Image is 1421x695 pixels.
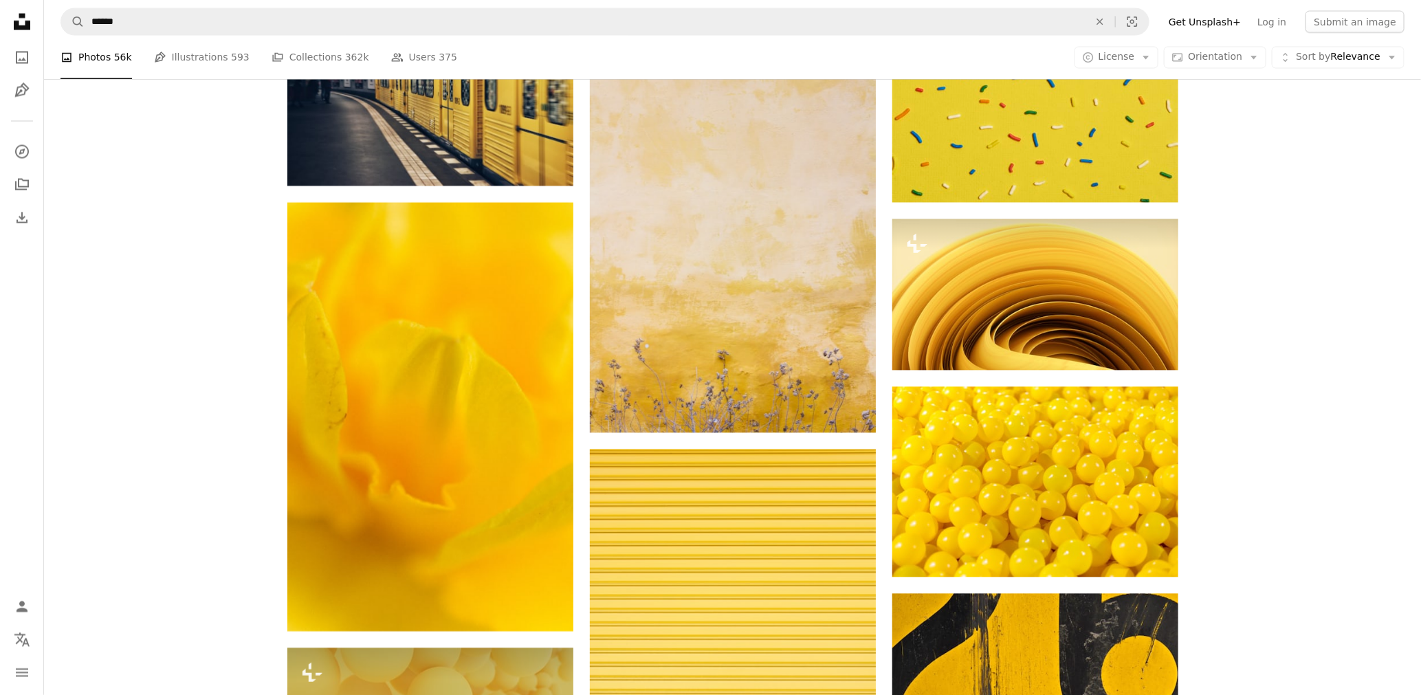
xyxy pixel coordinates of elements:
[272,36,369,80] a: Collections 362k
[1099,52,1135,63] span: License
[892,288,1178,300] a: a computer generated image of a spiral design
[61,9,85,35] button: Search Unsplash
[892,219,1178,371] img: a computer generated image of a spiral design
[8,8,36,38] a: Home — Unsplash
[8,171,36,199] a: Collections
[391,36,457,80] a: Users 375
[1188,52,1242,63] span: Orientation
[1164,47,1266,69] button: Orientation
[60,8,1149,36] form: Find visuals sitewide
[1085,9,1115,35] button: Clear
[8,659,36,687] button: Menu
[892,387,1178,577] img: yellow balls
[590,212,876,225] a: flowers beside yellow wall
[1306,11,1405,33] button: Submit an image
[345,50,369,65] span: 362k
[231,50,250,65] span: 593
[287,85,573,97] a: focus photo of yellow train
[1116,9,1149,35] button: Visual search
[590,658,876,670] a: a yellow garage door that is closed
[8,204,36,232] a: Download History
[1160,11,1249,33] a: Get Unsplash+
[154,36,250,80] a: Illustrations 593
[287,410,573,423] a: a close up view of a yellow flower
[1296,51,1380,65] span: Relevance
[8,44,36,71] a: Photos
[8,138,36,166] a: Explore
[287,203,573,632] img: a close up view of a yellow flower
[1075,47,1159,69] button: License
[892,476,1178,488] a: yellow balls
[8,626,36,654] button: Language
[1272,47,1405,69] button: Sort byRelevance
[439,50,457,65] span: 375
[1249,11,1295,33] a: Log in
[8,593,36,621] a: Log in / Sign up
[1296,52,1330,63] span: Sort by
[8,77,36,104] a: Illustrations
[590,4,876,433] img: flowers beside yellow wall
